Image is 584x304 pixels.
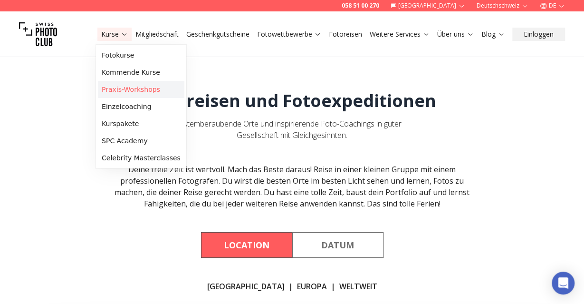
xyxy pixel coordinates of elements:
div: | | [207,281,377,292]
a: SPC Academy [98,132,184,149]
h1: Fotoreisen und Fotoexpeditionen [148,91,436,110]
div: Course filter [201,232,383,258]
a: Kommende Kurse [98,64,184,81]
a: WELTWEIT [339,281,377,292]
a: Geschenkgutscheine [186,29,249,39]
a: Kurse [101,29,128,39]
div: Deine freie Zeit ist wertvoll. Mach das Beste daraus! Reise in einer kleinen Gruppe mit einem pro... [110,164,475,209]
button: Fotoreisen [325,28,366,41]
span: Atemberaubende Orte und inspirierende Foto-Coachings in guter Gesellschaft mit Gleichgesinnten. [182,118,402,140]
button: Weitere Services [366,28,433,41]
button: Blog [478,28,508,41]
button: Geschenkgutscheine [182,28,253,41]
a: Kurspakete [98,115,184,132]
a: Mitgliedschaft [135,29,179,39]
button: Kurse [97,28,132,41]
button: By Location [201,232,292,258]
a: EUROPA [297,281,327,292]
a: Weitere Services [370,29,430,39]
button: By Date [292,232,383,258]
a: Praxis-Workshops [98,81,184,98]
a: Blog [481,29,505,39]
a: Celebrity Masterclasses [98,149,184,167]
a: Über uns [437,29,474,39]
button: Über uns [433,28,478,41]
a: Fotowettbewerbe [257,29,321,39]
div: Open Intercom Messenger [552,272,574,294]
a: [GEOGRAPHIC_DATA] [207,281,285,292]
a: Einzelcoaching [98,98,184,115]
a: 058 51 00 270 [342,2,379,10]
a: Fotoreisen [329,29,362,39]
button: Einloggen [512,28,565,41]
a: Fotokurse [98,47,184,64]
img: Swiss photo club [19,15,57,53]
button: Mitgliedschaft [132,28,182,41]
button: Fotowettbewerbe [253,28,325,41]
